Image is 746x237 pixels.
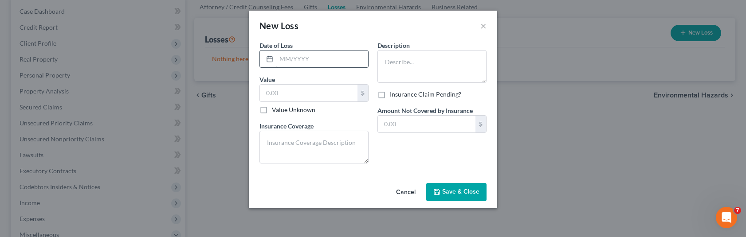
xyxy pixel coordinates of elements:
[260,85,357,101] input: 0.00
[390,90,461,99] label: Insurance Claim Pending?
[276,51,368,67] input: MM/YYYY
[259,122,314,130] span: Insurance Coverage
[426,183,487,202] button: Save & Close
[442,188,479,196] span: Save & Close
[377,106,473,115] label: Amount Not Covered by Insurance
[734,207,741,214] span: 7
[480,20,487,31] button: ×
[389,184,423,202] button: Cancel
[378,116,475,132] input: 0.00
[716,207,737,228] iframe: Intercom live chat
[357,85,368,101] div: $
[475,116,486,132] div: $
[377,42,410,49] span: Description
[259,75,275,84] label: Value
[281,20,299,31] span: Loss
[259,42,293,49] span: Date of Loss
[272,105,315,114] label: Value Unknown
[259,20,279,31] span: New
